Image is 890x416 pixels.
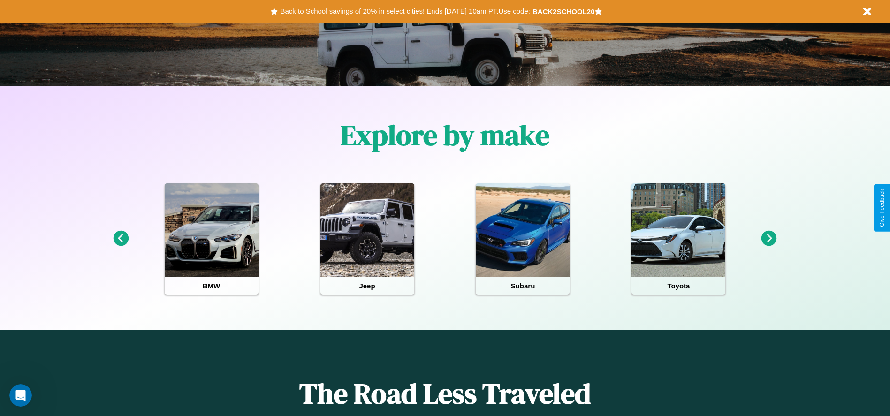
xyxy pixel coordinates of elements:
[532,8,595,15] b: BACK2SCHOOL20
[879,189,885,227] div: Give Feedback
[631,277,725,295] h4: Toyota
[341,116,549,154] h1: Explore by make
[165,277,259,295] h4: BMW
[476,277,570,295] h4: Subaru
[278,5,532,18] button: Back to School savings of 20% in select cities! Ends [DATE] 10am PT.Use code:
[178,374,712,413] h1: The Road Less Traveled
[9,384,32,407] iframe: Intercom live chat
[320,277,414,295] h4: Jeep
